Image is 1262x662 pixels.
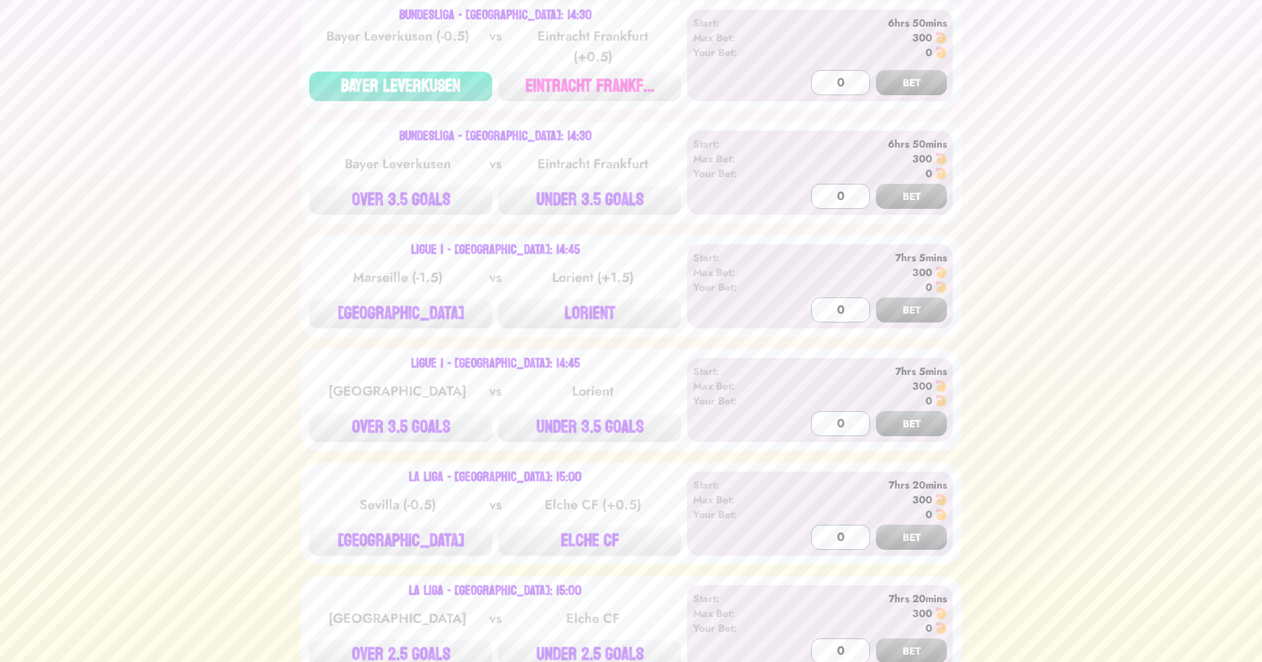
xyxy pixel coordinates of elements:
[925,393,932,408] div: 0
[323,381,472,401] div: [GEOGRAPHIC_DATA]
[935,395,947,407] img: 🍤
[925,280,932,294] div: 0
[693,591,778,606] div: Start:
[693,606,778,621] div: Max Bet:
[486,154,505,174] div: vs
[309,526,492,556] button: [GEOGRAPHIC_DATA]
[778,137,947,151] div: 6hrs 50mins
[486,494,505,515] div: vs
[693,379,778,393] div: Max Bet:
[876,411,947,436] button: BET
[486,26,505,67] div: vs
[693,137,778,151] div: Start:
[693,477,778,492] div: Start:
[935,380,947,392] img: 🍤
[693,393,778,408] div: Your Bet:
[693,492,778,507] div: Max Bet:
[876,184,947,209] button: BET
[693,15,778,30] div: Start:
[912,492,932,507] div: 300
[309,413,492,442] button: OVER 3.5 GOALS
[498,526,681,556] button: ELCHE CF
[912,30,932,45] div: 300
[309,72,492,101] button: BAYER LEVERKUSEN
[912,265,932,280] div: 300
[935,168,947,179] img: 🍤
[912,379,932,393] div: 300
[309,299,492,328] button: [GEOGRAPHIC_DATA]
[498,185,681,215] button: UNDER 3.5 GOALS
[323,26,472,67] div: Bayer Leverkusen (-0.5)
[693,45,778,60] div: Your Bet:
[486,267,505,288] div: vs
[778,364,947,379] div: 7hrs 5mins
[935,281,947,293] img: 🍤
[409,585,582,597] div: La Liga - [GEOGRAPHIC_DATA]: 15:00
[935,46,947,58] img: 🍤
[518,26,667,67] div: Eintracht Frankfurt (+0.5)
[518,381,667,401] div: Lorient
[498,413,681,442] button: UNDER 3.5 GOALS
[778,477,947,492] div: 7hrs 20mins
[693,30,778,45] div: Max Bet:
[935,494,947,506] img: 🍤
[411,244,580,256] div: Ligue 1 - [GEOGRAPHIC_DATA]: 14:45
[518,494,667,515] div: Elche CF (+0.5)
[935,607,947,619] img: 🍤
[309,185,492,215] button: OVER 3.5 GOALS
[935,508,947,520] img: 🍤
[912,151,932,166] div: 300
[409,472,582,483] div: La Liga - [GEOGRAPHIC_DATA]: 15:00
[876,70,947,95] button: BET
[778,591,947,606] div: 7hrs 20mins
[486,381,505,401] div: vs
[935,32,947,44] img: 🍤
[486,608,505,629] div: vs
[778,15,947,30] div: 6hrs 50mins
[935,266,947,278] img: 🍤
[935,622,947,634] img: 🍤
[693,621,778,635] div: Your Bet:
[925,166,932,181] div: 0
[518,267,667,288] div: Lorient (+1.5)
[925,45,932,60] div: 0
[876,525,947,550] button: BET
[323,267,472,288] div: Marseille (-1.5)
[912,606,932,621] div: 300
[498,299,681,328] button: LORIENT
[518,608,667,629] div: Elche CF
[323,608,472,629] div: [GEOGRAPHIC_DATA]
[498,72,681,101] button: EINTRACHT FRANKF...
[518,154,667,174] div: Eintracht Frankfurt
[925,507,932,522] div: 0
[876,297,947,323] button: BET
[399,131,592,142] div: Bundesliga - [GEOGRAPHIC_DATA]: 14:30
[693,507,778,522] div: Your Bet:
[693,280,778,294] div: Your Bet:
[411,358,580,370] div: Ligue 1 - [GEOGRAPHIC_DATA]: 14:45
[693,151,778,166] div: Max Bet:
[778,250,947,265] div: 7hrs 5mins
[693,364,778,379] div: Start:
[399,10,592,21] div: Bundesliga - [GEOGRAPHIC_DATA]: 14:30
[323,494,472,515] div: Sevilla (-0.5)
[323,154,472,174] div: Bayer Leverkusen
[925,621,932,635] div: 0
[693,250,778,265] div: Start:
[693,265,778,280] div: Max Bet:
[693,166,778,181] div: Your Bet:
[935,153,947,165] img: 🍤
